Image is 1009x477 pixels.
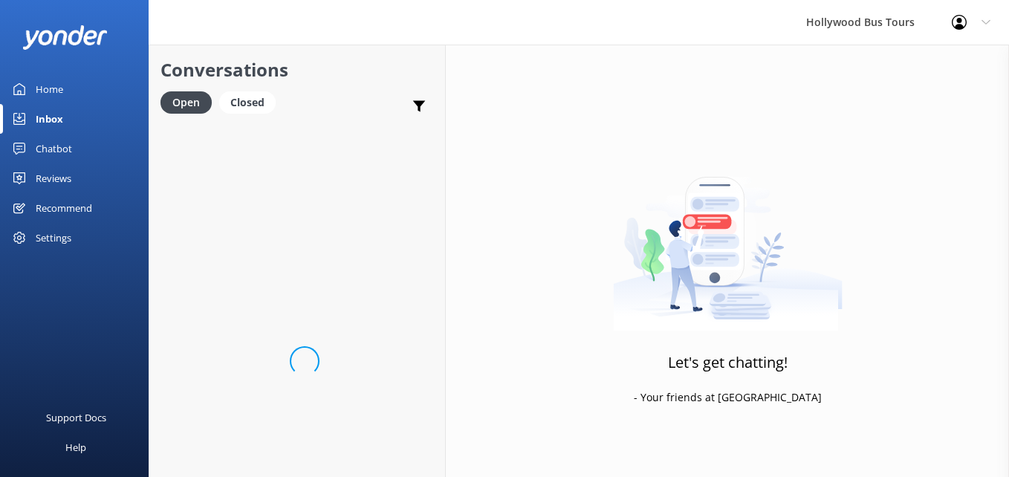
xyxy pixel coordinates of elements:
a: Open [160,94,219,110]
div: Closed [219,91,276,114]
h3: Let's get chatting! [668,351,788,374]
div: Open [160,91,212,114]
div: Reviews [36,163,71,193]
div: Help [65,432,86,462]
p: - Your friends at [GEOGRAPHIC_DATA] [634,389,822,406]
img: artwork of a man stealing a conversation from at giant smartphone [613,146,843,331]
div: Settings [36,223,71,253]
div: Home [36,74,63,104]
h2: Conversations [160,56,434,84]
div: Support Docs [46,403,106,432]
div: Recommend [36,193,92,223]
div: Chatbot [36,134,72,163]
div: Inbox [36,104,63,134]
a: Closed [219,94,283,110]
img: yonder-white-logo.png [22,25,108,50]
